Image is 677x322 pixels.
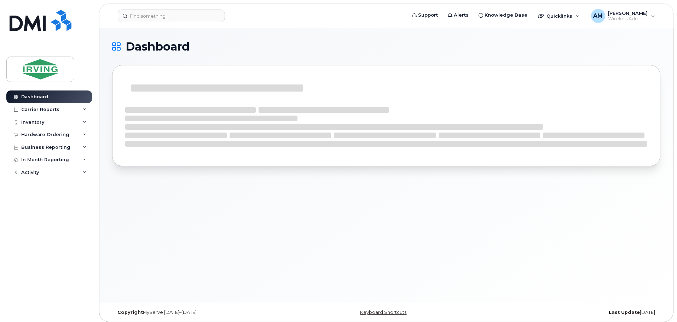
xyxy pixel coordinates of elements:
strong: Last Update [609,310,640,315]
div: [DATE] [478,310,660,315]
strong: Copyright [117,310,143,315]
a: Keyboard Shortcuts [360,310,406,315]
div: MyServe [DATE]–[DATE] [112,310,295,315]
span: Dashboard [126,41,190,52]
